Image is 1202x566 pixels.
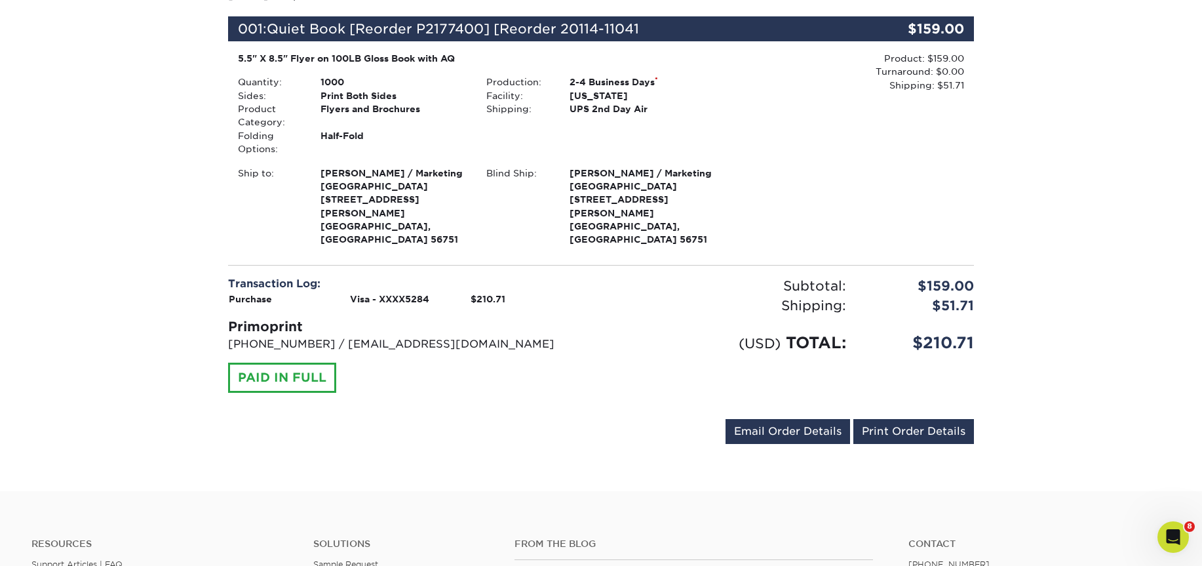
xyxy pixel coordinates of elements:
[476,102,559,115] div: Shipping:
[228,167,311,247] div: Ship to:
[228,317,591,336] div: Primoprint
[228,102,311,129] div: Product Category:
[320,180,467,193] span: [GEOGRAPHIC_DATA]
[908,538,1171,550] a: Contact
[228,336,591,352] p: [PHONE_NUMBER] / [EMAIL_ADDRESS][DOMAIN_NAME]
[228,276,591,292] div: Transaction Log:
[476,89,559,102] div: Facility:
[311,75,476,89] div: 1000
[228,363,336,393] div: PAID IN FULL
[601,296,856,315] div: Shipping:
[570,180,716,193] span: [GEOGRAPHIC_DATA]
[350,294,429,304] strong: Visa - XXXX5284
[229,294,272,304] strong: Purchase
[476,167,559,247] div: Blind Ship:
[514,538,874,550] h4: From the Blog
[320,193,467,220] span: [STREET_ADDRESS][PERSON_NAME]
[560,102,726,115] div: UPS 2nd Day Air
[856,276,984,296] div: $159.00
[560,75,726,89] div: 2-4 Business Days
[311,102,476,129] div: Flyers and Brochures
[311,129,476,156] div: Half-Fold
[739,335,781,352] small: (USD)
[1157,521,1189,553] iframe: Intercom live chat
[267,21,639,37] span: Quiet Book [Reorder P2177400] [Reorder 20114-11041
[476,75,559,89] div: Production:
[228,89,311,102] div: Sides:
[228,129,311,156] div: Folding Options:
[853,419,974,444] a: Print Order Details
[570,167,716,180] span: [PERSON_NAME] / Marketing
[570,193,716,220] span: [STREET_ADDRESS][PERSON_NAME]
[570,167,716,245] strong: [GEOGRAPHIC_DATA], [GEOGRAPHIC_DATA] 56751
[228,16,849,41] div: 001:
[1184,521,1195,532] span: 8
[320,167,467,180] span: [PERSON_NAME] / Marketing
[228,75,311,89] div: Quantity:
[726,419,850,444] a: Email Order Details
[849,16,974,41] div: $159.00
[238,52,716,65] div: 5.5" X 8.5" Flyer on 100LB Gloss Book with AQ
[856,296,984,315] div: $51.71
[320,167,467,245] strong: [GEOGRAPHIC_DATA], [GEOGRAPHIC_DATA] 56751
[471,294,505,304] strong: $210.71
[786,333,846,352] span: TOTAL:
[601,276,856,296] div: Subtotal:
[856,331,984,355] div: $210.71
[726,52,964,92] div: Product: $159.00 Turnaround: $0.00 Shipping: $51.71
[311,89,476,102] div: Print Both Sides
[560,89,726,102] div: [US_STATE]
